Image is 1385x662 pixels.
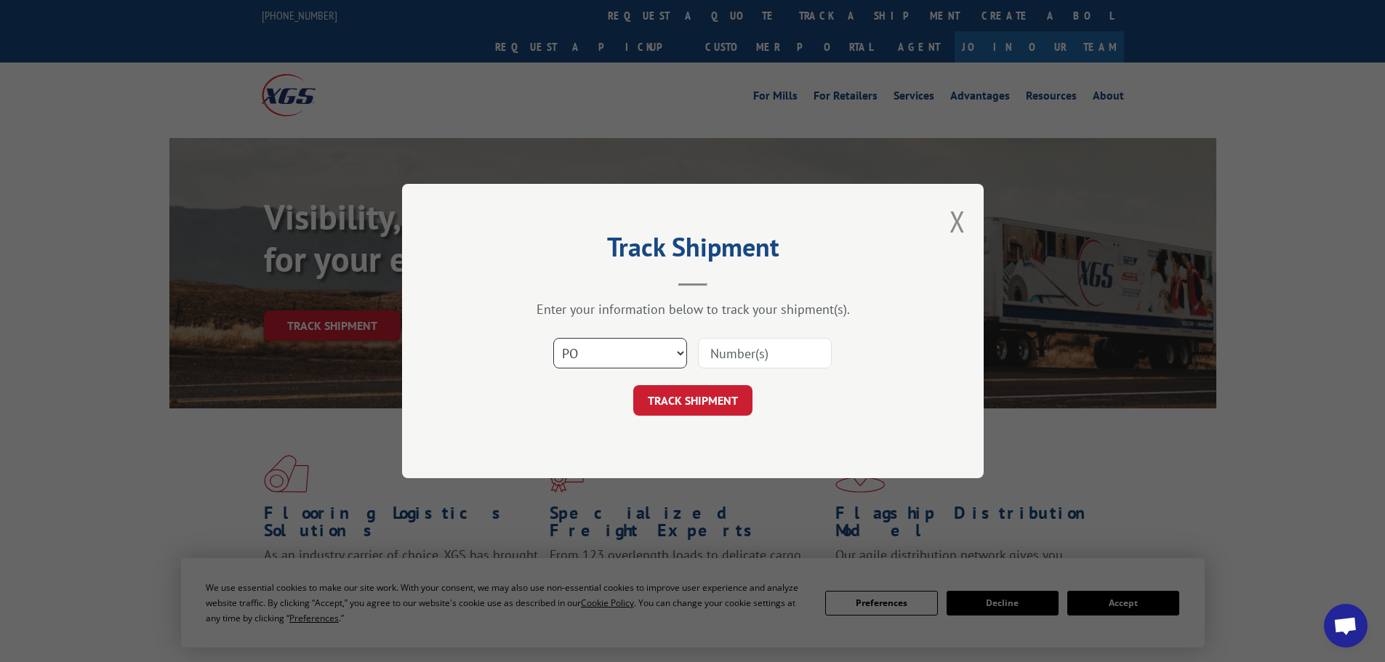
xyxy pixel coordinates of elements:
button: Close modal [950,202,966,241]
button: TRACK SHIPMENT [633,385,752,416]
div: Enter your information below to track your shipment(s). [475,301,911,318]
input: Number(s) [698,338,832,368]
a: Open chat [1324,604,1368,647]
h2: Track Shipment [475,237,911,265]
